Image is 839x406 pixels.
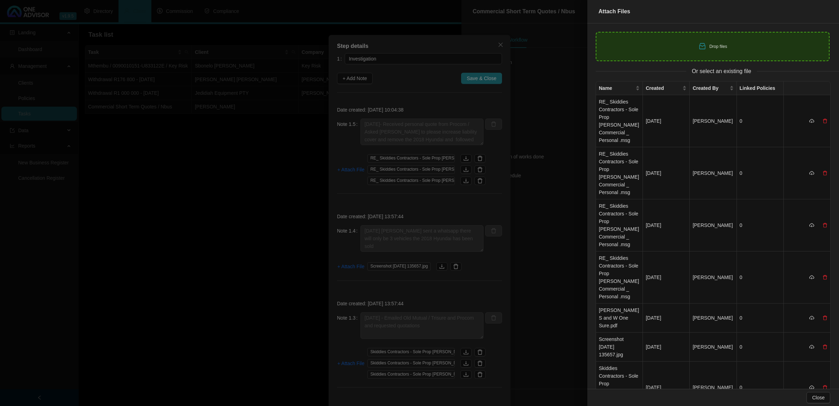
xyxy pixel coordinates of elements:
[693,385,733,390] span: [PERSON_NAME]
[809,275,814,280] span: cloud-download
[643,304,690,333] td: [DATE]
[686,67,757,76] span: Or select an existing file
[823,171,827,176] span: delete
[643,147,690,199] td: [DATE]
[693,84,728,92] span: Created By
[823,119,827,123] span: delete
[643,95,690,147] td: [DATE]
[823,315,827,320] span: delete
[643,81,690,95] th: Created
[693,315,733,321] span: [PERSON_NAME]
[809,223,814,228] span: cloud-download
[809,119,814,123] span: cloud-download
[596,304,643,333] td: [PERSON_NAME] S and W One Sure.pdf
[596,251,643,304] td: RE_ Skiddies Contractors - Sole Prop [PERSON_NAME] Commercial _ Personal .msg
[737,304,784,333] td: 0
[823,385,827,390] span: delete
[737,333,784,362] td: 0
[693,275,733,280] span: [PERSON_NAME]
[737,95,784,147] td: 0
[596,95,643,147] td: RE_ Skiddies Contractors - Sole Prop [PERSON_NAME] Commercial _ Personal .msg
[809,344,814,349] span: cloud-download
[690,81,737,95] th: Created By
[596,81,643,95] th: Name
[809,315,814,320] span: cloud-download
[596,333,643,362] td: Screenshot [DATE] 135657.jpg
[806,392,830,403] button: Close
[646,84,681,92] span: Created
[596,199,643,251] td: RE_ Skiddies Contractors - Sole Prop [PERSON_NAME] Commercial _ Personal .msg
[809,385,814,390] span: cloud-download
[693,170,733,176] span: [PERSON_NAME]
[737,81,784,95] th: Linked Policies
[643,333,690,362] td: [DATE]
[693,344,733,350] span: [PERSON_NAME]
[737,199,784,251] td: 0
[643,199,690,251] td: [DATE]
[809,171,814,176] span: cloud-download
[693,222,733,228] span: [PERSON_NAME]
[709,44,727,49] span: Drop files
[599,84,634,92] span: Name
[823,223,827,228] span: delete
[598,8,630,14] span: Attach Files
[823,344,827,349] span: delete
[698,42,707,50] span: inbox
[737,251,784,304] td: 0
[737,147,784,199] td: 0
[643,251,690,304] td: [DATE]
[812,394,825,401] span: Close
[693,118,733,124] span: [PERSON_NAME]
[596,147,643,199] td: RE_ Skiddies Contractors - Sole Prop [PERSON_NAME] Commercial _ Personal .msg
[823,275,827,280] span: delete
